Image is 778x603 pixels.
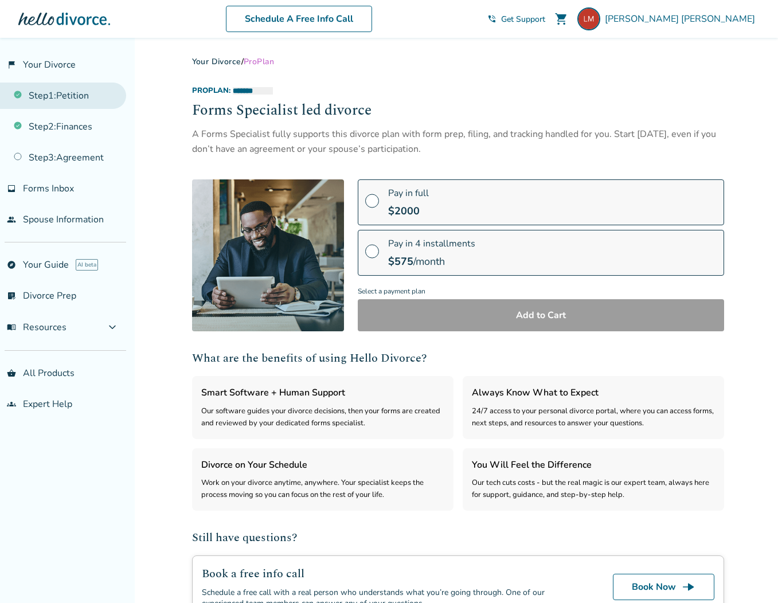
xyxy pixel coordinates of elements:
[244,56,275,67] span: Pro Plan
[201,385,444,400] h3: Smart Software + Human Support
[7,184,16,193] span: inbox
[192,529,724,546] h2: Still have questions?
[192,56,724,67] div: /
[613,574,714,600] a: Book Nowline_end_arrow
[682,580,695,594] span: line_end_arrow
[388,254,413,268] span: $ 575
[226,6,372,32] a: Schedule A Free Info Call
[472,477,715,502] div: Our tech cuts costs - but the real magic is our expert team, always here for support, guidance, a...
[7,400,16,409] span: groups
[7,369,16,378] span: shopping_basket
[721,548,778,603] iframe: Chat Widget
[7,260,16,269] span: explore
[192,179,344,331] img: [object Object]
[501,14,545,25] span: Get Support
[192,85,230,96] span: Pro Plan:
[7,323,16,332] span: menu_book
[7,215,16,224] span: people
[388,204,420,218] span: $ 2000
[388,254,475,268] div: /month
[358,284,724,299] span: Select a payment plan
[487,14,496,24] span: phone_in_talk
[192,56,241,67] a: Your Divorce
[105,320,119,334] span: expand_more
[554,12,568,26] span: shopping_cart
[358,299,724,331] button: Add to Cart
[472,385,715,400] h3: Always Know What to Expect
[201,457,444,472] h3: Divorce on Your Schedule
[192,350,724,367] h2: What are the benefits of using Hello Divorce?
[7,60,16,69] span: flag_2
[192,100,724,122] h2: Forms Specialist led divorce
[388,237,475,250] span: Pay in 4 installments
[577,7,600,30] img: lisamozden@gmail.com
[7,321,67,334] span: Resources
[201,477,444,502] div: Work on your divorce anytime, anywhere. Your specialist keeps the process moving so you can focus...
[202,565,585,582] h2: Book a free info call
[76,259,98,271] span: AI beta
[487,14,545,25] a: phone_in_talkGet Support
[388,187,429,199] span: Pay in full
[7,291,16,300] span: list_alt_check
[23,182,74,195] span: Forms Inbox
[472,405,715,430] div: 24/7 access to your personal divorce portal, where you can access forms, next steps, and resource...
[201,405,444,430] div: Our software guides your divorce decisions, then your forms are created and reviewed by your dedi...
[605,13,760,25] span: [PERSON_NAME] [PERSON_NAME]
[192,127,724,157] div: A Forms Specialist fully supports this divorce plan with form prep, filing, and tracking handled ...
[472,457,715,472] h3: You Will Feel the Difference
